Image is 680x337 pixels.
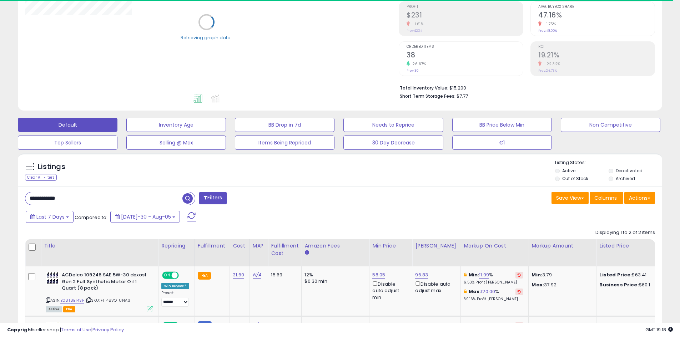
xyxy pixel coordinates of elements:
div: 15.69 [271,272,296,278]
a: 11.99 [479,271,489,279]
div: 12% [304,272,364,278]
b: Min: [469,271,479,278]
p: Listing States: [555,159,662,166]
small: Prev: 30 [407,68,419,73]
span: 2025-08-13 19:18 GMT [645,326,673,333]
h2: 38 [407,51,523,61]
p: 37.92 [532,282,591,288]
div: Listed Price [599,242,661,250]
div: ASIN: [46,272,153,311]
small: -1.61% [410,21,423,27]
h5: Listings [38,162,65,172]
label: Active [562,168,575,174]
label: Out of Stock [562,175,588,182]
p: 3.79 [532,272,591,278]
span: Avg. Buybox Share [538,5,655,9]
div: Displaying 1 to 2 of 2 items [595,229,655,236]
b: Short Term Storage Fees: [400,93,455,99]
button: Inventory Age [126,118,226,132]
div: seller snap | | [7,327,124,333]
span: $7.77 [457,93,468,99]
div: MAP [253,242,265,250]
div: Preset: [161,291,189,307]
li: $15,200 [400,83,650,92]
small: Prev: 24.73% [538,68,557,73]
div: Amazon Fees [304,242,366,250]
small: Prev: $234 [407,29,422,33]
div: Disable auto adjust min [372,280,407,301]
button: Items Being Repriced [235,136,334,150]
div: $63.41 [599,272,659,278]
div: Win BuyBox * [161,283,189,289]
button: Non Competitive [561,118,660,132]
a: 31.60 [233,271,244,279]
a: 120.00 [481,288,495,295]
button: Columns [590,192,623,204]
div: Retrieving graph data.. [181,34,233,41]
div: Cost [233,242,247,250]
span: ON [163,272,172,279]
div: Markup on Cost [464,242,525,250]
small: -22.32% [542,61,560,67]
label: Archived [616,175,635,182]
div: Markup Amount [532,242,593,250]
h2: 19.21% [538,51,655,61]
button: Default [18,118,117,132]
button: Filters [199,192,227,204]
b: Max: [469,288,481,295]
a: 96.83 [415,271,428,279]
span: [DATE]-30 - Aug-05 [121,213,171,220]
button: Last 7 Days [26,211,74,223]
strong: Max: [532,281,544,288]
span: All listings currently available for purchase on Amazon [46,306,62,312]
b: ACDelco 109246 SAE 5W-30 dexos1 Gen 2 Full Synthetic Motor Oil 1 Quart (8 pack) [62,272,148,293]
button: Actions [624,192,655,204]
div: Repricing [161,242,192,250]
a: B08T8BT4SF [60,297,84,303]
div: % [464,289,523,302]
a: Terms of Use [61,326,91,333]
span: Profit [407,5,523,9]
button: €1 [452,136,552,150]
b: Listed Price: [599,271,632,278]
span: ROI [538,45,655,49]
div: % [464,272,523,285]
div: Fulfillment [198,242,227,250]
h2: $231 [407,11,523,21]
button: BB Price Below Min [452,118,552,132]
button: 30 Day Decrease [343,136,443,150]
div: [PERSON_NAME] [415,242,458,250]
button: Save View [551,192,589,204]
label: Deactivated [616,168,643,174]
p: 6.53% Profit [PERSON_NAME] [464,280,523,285]
span: Ordered Items [407,45,523,49]
th: The percentage added to the cost of goods (COGS) that forms the calculator for Min & Max prices. [461,239,529,266]
div: Disable auto adjust max [415,280,455,294]
div: Clear All Filters [25,174,57,181]
button: Selling @ Max [126,136,226,150]
img: 51VxWL1RyUL._SL40_.jpg [46,272,60,285]
small: Amazon Fees. [304,250,309,256]
button: [DATE]-30 - Aug-05 [110,211,180,223]
a: N/A [253,271,261,279]
button: Top Sellers [18,136,117,150]
div: $60.1 [599,282,659,288]
span: Columns [594,194,617,201]
span: FBA [63,306,75,312]
span: Last 7 Days [36,213,65,220]
span: OFF [178,272,189,279]
span: | SKU: FI-48VO-UNA6 [85,297,130,303]
p: 39.16% Profit [PERSON_NAME] [464,297,523,302]
span: Compared to: [75,214,107,221]
strong: Copyright [7,326,33,333]
div: Min Price [372,242,409,250]
small: -1.75% [542,21,556,27]
strong: Min: [532,271,542,278]
a: Privacy Policy [92,326,124,333]
button: BB Drop in 7d [235,118,334,132]
div: Fulfillment Cost [271,242,298,257]
small: Prev: 48.00% [538,29,557,33]
div: $0.30 min [304,278,364,285]
b: Business Price: [599,281,639,288]
small: FBA [198,272,211,280]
